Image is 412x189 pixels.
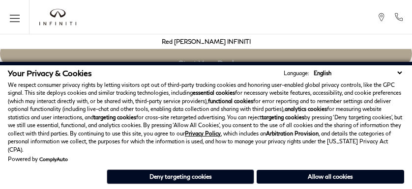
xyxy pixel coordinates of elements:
[262,114,304,120] strong: targeting cookies
[107,169,254,184] button: Deny targeting cookies
[39,9,76,26] a: infiniti
[39,156,68,162] a: ComplyAuto
[311,69,404,77] select: Language Select
[193,89,235,96] strong: essential cookies
[93,114,136,120] strong: targeting cookies
[257,170,404,184] button: Allow all cookies
[208,98,253,104] strong: functional cookies
[285,106,327,112] strong: analytics cookies
[8,81,404,154] p: We respect consumer privacy rights by letting visitors opt out of third-party tracking cookies an...
[8,156,68,162] div: Powered by
[39,9,76,26] img: INFINITI
[8,68,92,78] span: Your Privacy & Cookies
[284,70,309,76] div: Language:
[185,130,221,136] a: Privacy Policy
[162,38,251,45] a: Red [PERSON_NAME] INFINITI
[178,58,234,68] span: Start Your Deal
[266,130,319,136] strong: Arbitration Provision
